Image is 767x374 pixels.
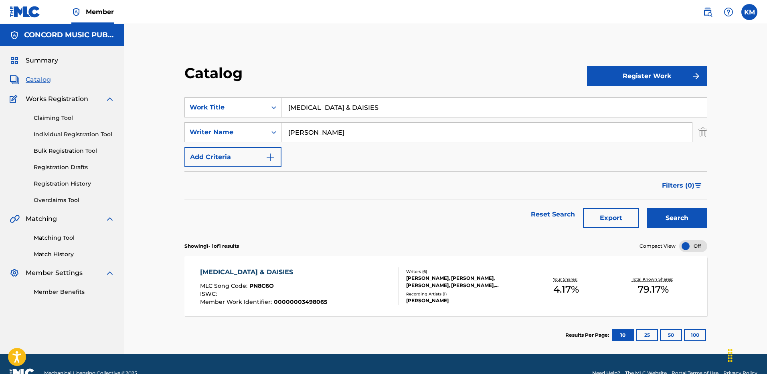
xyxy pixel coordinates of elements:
[200,298,274,305] span: Member Work Identifier :
[698,122,707,142] img: Delete Criterion
[640,243,676,250] span: Compact View
[200,267,327,277] div: [MEDICAL_DATA] & DAISIES
[184,256,707,316] a: [MEDICAL_DATA] & DAISIESMLC Song Code:PN8C6OISWC:Member Work Identifier:00000003498065Writers (6)...
[406,275,523,289] div: [PERSON_NAME], [PERSON_NAME], [PERSON_NAME], [PERSON_NAME], [PERSON_NAME] [PERSON_NAME], [PERSON_...
[34,288,115,296] a: Member Benefits
[105,94,115,104] img: expand
[200,290,219,297] span: ISWC :
[265,152,275,162] img: 9d2ae6d4665cec9f34b9.svg
[660,329,682,341] button: 50
[26,56,58,65] span: Summary
[249,282,274,289] span: PN8C6O
[691,71,701,81] img: f7272a7cc735f4ea7f67.svg
[727,336,767,374] iframe: Chat Widget
[184,64,247,82] h2: Catalog
[695,183,702,188] img: filter
[724,344,737,368] div: Drag
[34,147,115,155] a: Bulk Registration Tool
[105,268,115,278] img: expand
[10,94,20,104] img: Works Registration
[565,332,611,339] p: Results Per Page:
[10,6,40,18] img: MLC Logo
[34,250,115,259] a: Match History
[26,214,57,224] span: Matching
[34,234,115,242] a: Matching Tool
[184,243,239,250] p: Showing 1 - 1 of 1 results
[184,97,707,236] form: Search Form
[200,282,249,289] span: MLC Song Code :
[26,268,83,278] span: Member Settings
[34,196,115,204] a: Overclaims Tool
[34,163,115,172] a: Registration Drafts
[632,276,675,282] p: Total Known Shares:
[700,4,716,20] a: Public Search
[71,7,81,17] img: Top Rightsholder
[10,56,58,65] a: SummarySummary
[10,56,19,65] img: Summary
[190,103,262,112] div: Work Title
[745,247,767,312] iframe: Resource Center
[10,214,20,224] img: Matching
[86,7,114,16] span: Member
[274,298,327,305] span: 00000003498065
[10,75,19,85] img: Catalog
[190,127,262,137] div: Writer Name
[684,329,706,341] button: 100
[34,114,115,122] a: Claiming Tool
[583,208,639,228] button: Export
[184,147,281,167] button: Add Criteria
[10,75,51,85] a: CatalogCatalog
[553,276,579,282] p: Your Shares:
[527,206,579,223] a: Reset Search
[703,7,712,17] img: search
[587,66,707,86] button: Register Work
[553,282,579,297] span: 4.17 %
[612,329,634,341] button: 10
[720,4,737,20] div: Help
[657,176,707,196] button: Filters (0)
[662,181,694,190] span: Filters ( 0 )
[406,269,523,275] div: Writers ( 6 )
[24,30,115,40] h5: CONCORD MUSIC PUBLISHING LLC
[636,329,658,341] button: 25
[724,7,733,17] img: help
[741,4,757,20] div: User Menu
[638,282,669,297] span: 79.17 %
[26,94,88,104] span: Works Registration
[10,268,19,278] img: Member Settings
[105,214,115,224] img: expand
[647,208,707,228] button: Search
[34,130,115,139] a: Individual Registration Tool
[406,297,523,304] div: [PERSON_NAME]
[406,291,523,297] div: Recording Artists ( 1 )
[26,75,51,85] span: Catalog
[10,30,19,40] img: Accounts
[34,180,115,188] a: Registration History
